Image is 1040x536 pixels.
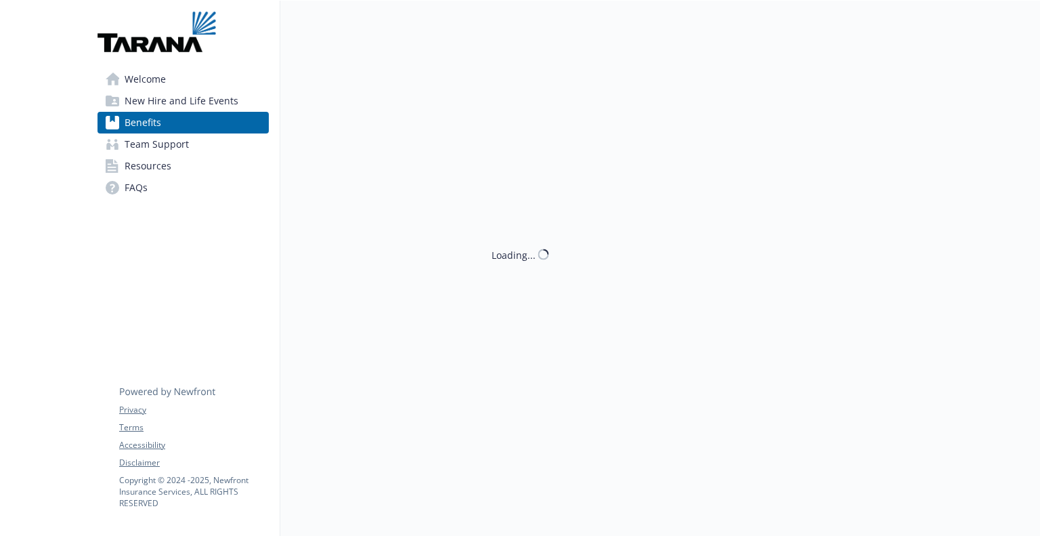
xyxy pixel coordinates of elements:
[125,90,238,112] span: New Hire and Life Events
[97,112,269,133] a: Benefits
[97,90,269,112] a: New Hire and Life Events
[97,155,269,177] a: Resources
[97,133,269,155] a: Team Support
[97,68,269,90] a: Welcome
[119,421,268,434] a: Terms
[125,155,171,177] span: Resources
[125,112,161,133] span: Benefits
[492,247,536,262] div: Loading...
[119,404,268,416] a: Privacy
[125,177,148,199] span: FAQs
[119,439,268,451] a: Accessibility
[119,474,268,509] p: Copyright © 2024 - 2025 , Newfront Insurance Services, ALL RIGHTS RESERVED
[119,457,268,469] a: Disclaimer
[125,68,166,90] span: Welcome
[125,133,189,155] span: Team Support
[97,177,269,199] a: FAQs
